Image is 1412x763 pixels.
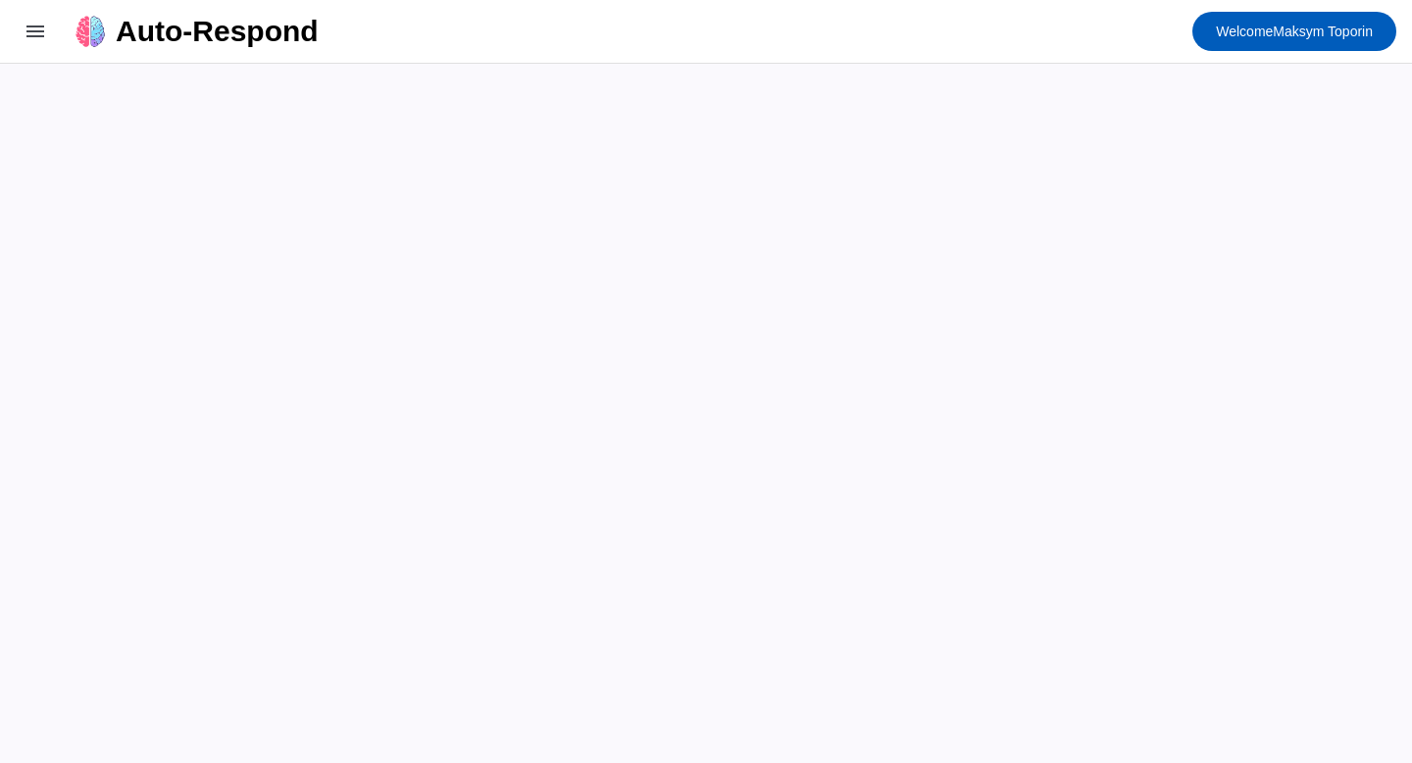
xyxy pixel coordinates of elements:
div: Auto-Respond [116,18,319,45]
img: logo [75,16,106,47]
span: Maksym Toporin [1216,18,1373,45]
mat-icon: menu [24,20,47,43]
span: Welcome [1216,24,1273,39]
button: WelcomeMaksym Toporin [1192,12,1396,51]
